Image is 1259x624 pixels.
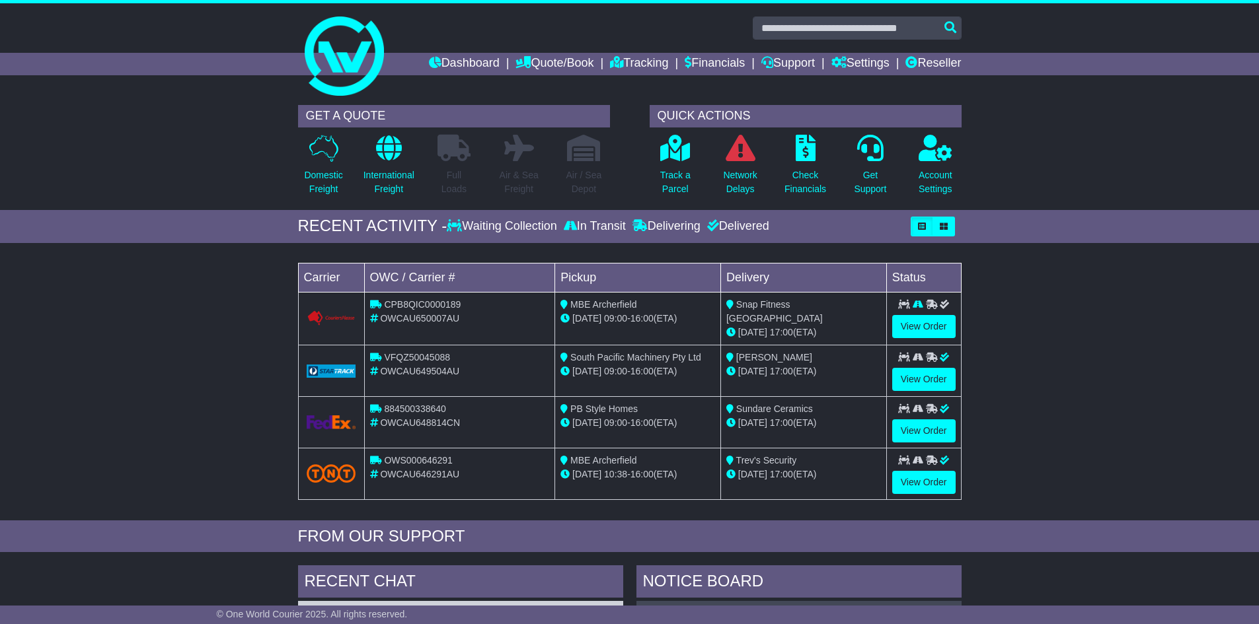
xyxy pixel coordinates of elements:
span: MBE Archerfield [570,455,636,466]
span: OWCAU649504AU [380,366,459,376]
span: [DATE] [738,366,767,376]
div: Delivering [629,219,704,234]
span: South Pacific Machinery Pty Ltd [570,352,701,363]
span: [DATE] [738,327,767,337]
a: Financials [685,53,745,75]
div: - (ETA) [560,416,715,430]
img: GetCarrierServiceLogo [307,415,356,429]
div: - (ETA) [560,364,715,378]
p: Account Settings [919,168,952,196]
span: [PERSON_NAME] [736,352,812,363]
td: Status [886,263,961,292]
a: View Order [892,368,956,391]
div: Delivered [704,219,769,234]
span: 17:00 [770,327,793,337]
div: QUICK ACTIONS [650,105,962,127]
p: Network Delays [723,168,757,196]
div: FROM OUR SUPPORT [298,527,962,546]
span: 16:00 [630,417,654,428]
span: 17:00 [770,417,793,428]
p: Air / Sea Depot [566,168,602,196]
img: TNT_Domestic.png [307,464,356,482]
div: - (ETA) [560,312,715,326]
a: GetSupport [853,134,887,203]
a: View Order [892,419,956,442]
span: [DATE] [572,469,601,479]
span: 09:00 [604,366,627,376]
span: MBE Archerfield [570,299,636,310]
p: Get Support [854,168,886,196]
div: NOTICE BOARD [636,565,962,601]
div: (ETA) [726,364,881,378]
span: OWS000646291 [384,455,453,466]
div: - (ETA) [560,468,715,481]
p: Domestic Freight [304,168,342,196]
span: 16:00 [630,469,654,479]
span: 17:00 [770,469,793,479]
span: Snap Fitness [GEOGRAPHIC_DATA] [726,299,823,324]
a: View Order [892,471,956,494]
td: Pickup [555,263,721,292]
div: In Transit [560,219,629,234]
span: 16:00 [630,313,654,324]
span: OWCAU648814CN [380,417,460,428]
span: [DATE] [738,469,767,479]
img: GetCarrierServiceLogo [307,310,356,326]
a: InternationalFreight [363,134,415,203]
td: Carrier [298,263,364,292]
div: (ETA) [726,416,881,430]
span: [DATE] [572,366,601,376]
div: GET A QUOTE [298,105,610,127]
a: Support [761,53,815,75]
a: Quote/Book [515,53,593,75]
span: 17:00 [770,366,793,376]
a: Settings [831,53,890,75]
div: (ETA) [726,326,881,339]
td: OWC / Carrier # [364,263,555,292]
div: RECENT CHAT [298,565,623,601]
span: 10:38 [604,469,627,479]
a: Reseller [905,53,961,75]
p: Full Loads [438,168,471,196]
div: Waiting Collection [447,219,560,234]
span: OWCAU646291AU [380,469,459,479]
a: DomesticFreight [303,134,343,203]
p: International Freight [363,168,414,196]
a: NetworkDelays [722,134,757,203]
a: Dashboard [429,53,500,75]
a: Track aParcel [660,134,691,203]
span: © One World Courier 2025. All rights reserved. [217,609,408,619]
img: GetCarrierServiceLogo [307,364,356,378]
span: [DATE] [572,417,601,428]
a: CheckFinancials [784,134,827,203]
p: Air & Sea Freight [500,168,539,196]
span: Trev's Security [736,455,797,466]
p: Check Financials [784,168,826,196]
span: [DATE] [572,313,601,324]
span: OWCAU650007AU [380,313,459,324]
a: AccountSettings [918,134,953,203]
td: Delivery [720,263,886,292]
a: View Order [892,315,956,338]
span: Sundare Ceramics [736,403,813,414]
span: 09:00 [604,417,627,428]
span: 09:00 [604,313,627,324]
span: CPB8QIC0000189 [384,299,461,310]
a: Tracking [610,53,668,75]
div: RECENT ACTIVITY - [298,217,447,236]
span: VFQZ50045088 [384,352,450,363]
span: 884500338640 [384,403,445,414]
span: [DATE] [738,417,767,428]
p: Track a Parcel [660,168,691,196]
span: 16:00 [630,366,654,376]
span: PB Style Homes [570,403,638,414]
div: (ETA) [726,468,881,481]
